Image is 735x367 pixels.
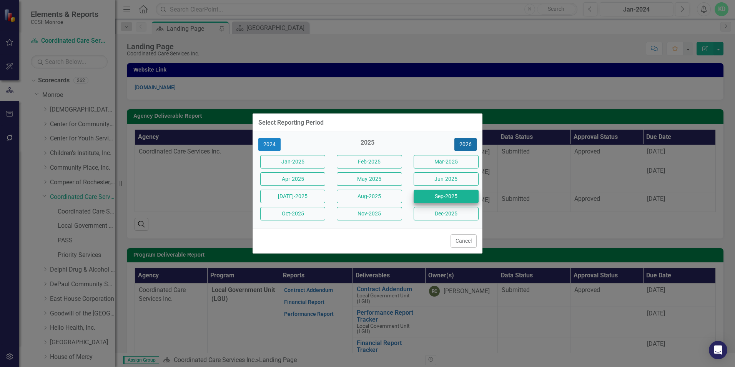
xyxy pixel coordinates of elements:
[260,172,325,186] button: Apr-2025
[260,190,325,203] button: [DATE]-2025
[258,119,324,126] div: Select Reporting Period
[414,207,479,220] button: Dec-2025
[337,172,402,186] button: May-2025
[260,207,325,220] button: Oct-2025
[335,138,400,151] div: 2025
[337,207,402,220] button: Nov-2025
[414,155,479,168] button: Mar-2025
[337,190,402,203] button: Aug-2025
[451,234,477,248] button: Cancel
[709,341,727,359] div: Open Intercom Messenger
[260,155,325,168] button: Jan-2025
[258,138,281,151] button: 2024
[414,172,479,186] button: Jun-2025
[454,138,477,151] button: 2026
[337,155,402,168] button: Feb-2025
[414,190,479,203] button: Sep-2025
